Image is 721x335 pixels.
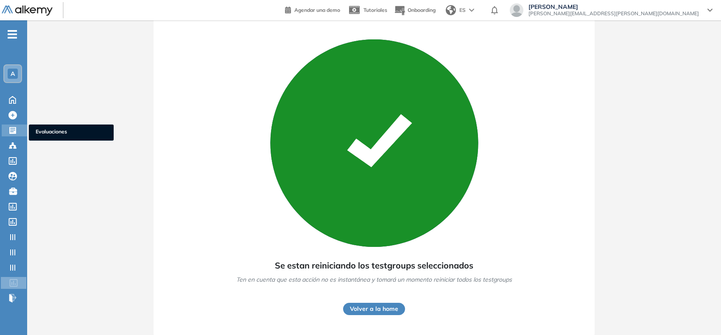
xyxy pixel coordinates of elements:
[275,259,473,272] span: Se estan reiniciando los testgroups seleccionados
[8,33,17,35] i: -
[36,128,107,137] span: Evaluaciones
[343,303,405,315] button: Volver a la home
[528,10,699,17] span: [PERSON_NAME][EMAIL_ADDRESS][PERSON_NAME][DOMAIN_NAME]
[528,3,699,10] span: [PERSON_NAME]
[469,8,474,12] img: arrow
[2,6,53,16] img: Logo
[408,7,436,13] span: Onboarding
[446,5,456,15] img: world
[294,7,340,13] span: Agendar una demo
[394,1,436,19] button: Onboarding
[459,6,466,14] span: ES
[236,275,512,284] span: Ten en cuenta que esta acción no es instantánea y tomará un momento reiniciar todos los testgroups
[285,4,340,14] a: Agendar una demo
[11,70,15,77] span: A
[363,7,387,13] span: Tutoriales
